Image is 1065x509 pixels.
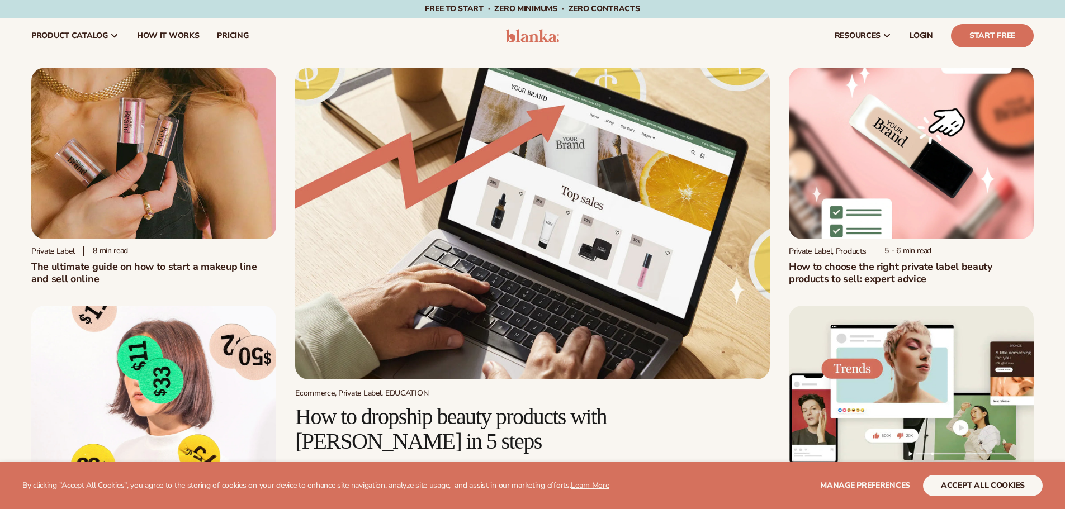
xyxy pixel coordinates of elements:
span: LOGIN [910,31,933,40]
div: Private Label, Products [789,246,867,256]
img: Growing money with ecommerce [295,68,770,379]
a: Growing money with ecommerce Ecommerce, Private Label, EDUCATION How to dropship beauty products ... [295,68,770,502]
span: pricing [217,31,248,40]
h2: How to choose the right private label beauty products to sell: expert advice [789,260,1034,285]
span: Manage preferences [820,480,910,491]
a: pricing [208,18,257,54]
span: resources [835,31,881,40]
div: 5 - 6 min read [875,246,931,256]
img: Profitability of private label company [31,306,276,477]
img: logo [506,29,559,42]
a: How It Works [128,18,209,54]
div: Ecommerce, Private Label, EDUCATION [295,388,770,398]
span: product catalog [31,31,108,40]
p: By clicking "Accept All Cookies", you agree to the storing of cookies on your device to enhance s... [22,481,609,491]
h2: How to dropship beauty products with [PERSON_NAME] in 5 steps [295,405,770,454]
a: LOGIN [901,18,942,54]
button: accept all cookies [923,475,1043,496]
h1: The ultimate guide on how to start a makeup line and sell online [31,260,276,285]
img: Social media trends this week (Updated weekly) [789,306,1034,477]
a: Person holding branded make up with a solid pink background Private label 8 min readThe ultimate ... [31,68,276,285]
a: Start Free [951,24,1034,47]
div: Private label [31,246,74,256]
a: Private Label Beauty Products Click Private Label, Products 5 - 6 min readHow to choose the right... [789,68,1034,285]
div: 8 min read [83,246,128,256]
a: Learn More [571,480,609,491]
img: Person holding branded make up with a solid pink background [31,68,276,239]
a: resources [826,18,901,54]
button: Manage preferences [820,475,910,496]
span: Free to start · ZERO minimums · ZERO contracts [425,3,640,14]
span: How It Works [137,31,200,40]
img: Private Label Beauty Products Click [789,68,1034,239]
a: product catalog [22,18,128,54]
